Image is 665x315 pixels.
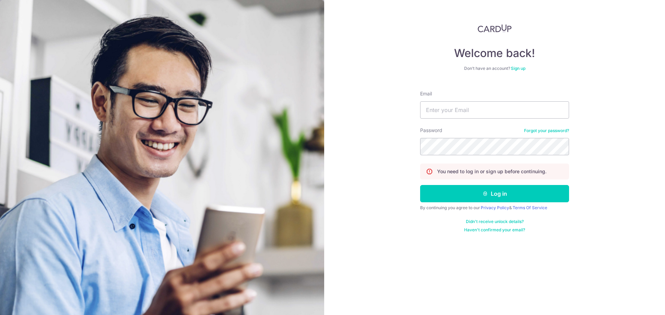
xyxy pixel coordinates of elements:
h4: Welcome back! [420,46,569,60]
a: Sign up [511,66,525,71]
a: Privacy Policy [481,205,509,210]
p: You need to log in or sign up before continuing. [437,168,547,175]
label: Password [420,127,442,134]
a: Haven't confirmed your email? [464,227,525,233]
button: Log in [420,185,569,202]
label: Email [420,90,432,97]
div: Don’t have an account? [420,66,569,71]
div: By continuing you agree to our & [420,205,569,211]
a: Didn't receive unlock details? [466,219,524,224]
a: Terms Of Service [513,205,547,210]
img: CardUp Logo [478,24,512,33]
a: Forgot your password? [524,128,569,133]
input: Enter your Email [420,101,569,119]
